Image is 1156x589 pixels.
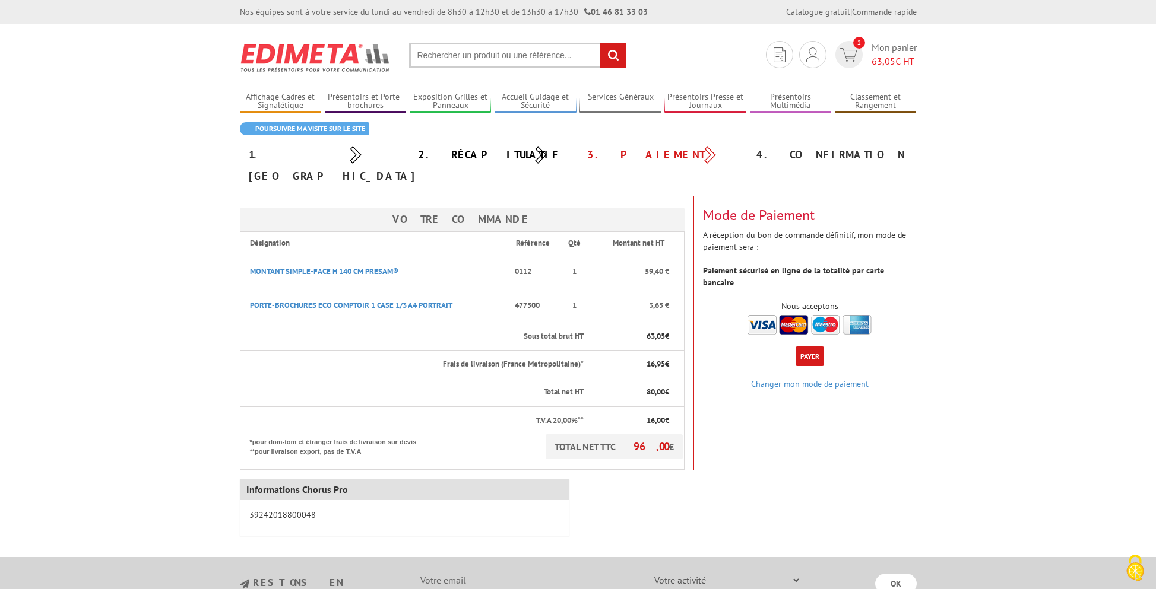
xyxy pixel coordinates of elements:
a: Poursuivre ma visite sur le site [240,122,369,135]
button: Cookies (fenêtre modale) [1114,549,1156,589]
h3: Mode de Paiement [703,208,917,223]
span: 2 [853,37,865,49]
a: 2. Récapitulatif [418,148,560,161]
div: 1. [GEOGRAPHIC_DATA] [240,144,409,187]
img: accepted.png [748,315,872,335]
a: Commande rapide [852,7,917,17]
span: 16,95 [647,359,665,369]
p: Désignation [250,238,501,249]
a: Affichage Cadres et Signalétique [240,92,322,112]
span: Mon panier [872,41,917,68]
h3: Votre Commande [240,208,685,231]
button: Payer [796,346,824,366]
p: T.V.A 20,00%** [250,415,584,426]
p: 477500 [511,294,555,317]
div: Nos équipes sont à votre service du lundi au vendredi de 8h30 à 12h30 et de 13h30 à 17h30 [240,6,648,18]
p: 1 [566,266,584,278]
span: 80,00 [647,387,665,397]
img: newsletter.jpg [240,579,249,589]
a: Présentoirs Presse et Journaux [664,92,746,112]
a: Exposition Grilles et Panneaux [410,92,492,112]
strong: 01 46 81 33 03 [584,7,648,17]
p: 1 [566,300,584,311]
p: *pour dom-tom et étranger frais de livraison sur devis **pour livraison export, pas de T.V.A [250,434,428,456]
a: PORTE-BROCHURES ECO COMPTOIR 1 CASE 1/3 A4 PORTRAIT [250,300,452,310]
img: devis rapide [840,48,857,62]
p: Référence [511,238,555,249]
div: 3. Paiement [578,144,748,165]
th: Frais de livraison (France Metropolitaine)* [240,350,585,378]
p: € [594,387,669,398]
p: Montant net HT [594,238,683,249]
a: Présentoirs Multimédia [750,92,832,112]
div: Nous acceptons [703,300,917,312]
p: Qté [566,238,584,249]
p: 3,65 € [594,300,669,311]
div: 4. Confirmation [748,144,917,165]
a: Classement et Rangement [835,92,917,112]
a: MONTANT SIMPLE-FACE H 140 CM PRESAM® [250,266,398,276]
img: devis rapide [806,47,819,62]
span: 16,00 [647,415,665,425]
a: Accueil Guidage et Sécurité [495,92,577,112]
th: Sous total brut HT [240,323,585,351]
strong: Paiement sécurisé en ligne de la totalité par carte bancaire [703,265,884,288]
img: Cookies (fenêtre modale) [1120,553,1150,583]
p: € [594,359,669,370]
img: Edimeta [240,36,391,79]
p: 59,40 € [594,266,669,278]
p: € [594,415,669,426]
span: 96,00 [634,440,669,453]
th: Total net HT [240,378,585,407]
a: Changer mon mode de paiement [751,378,869,389]
span: 63,05 [647,331,665,341]
a: devis rapide 2 Mon panier 63,05€ HT [832,41,917,68]
input: Rechercher un produit ou une référence... [409,43,626,68]
a: Présentoirs et Porte-brochures [325,92,407,112]
div: Informations Chorus Pro [240,479,569,500]
p: 0112 [511,260,555,284]
p: TOTAL NET TTC € [546,434,683,459]
span: 63,05 [872,55,895,67]
div: A réception du bon de commande définitif, mon mode de paiement sera : [694,196,926,337]
span: € HT [872,55,917,68]
div: | [786,6,917,18]
a: Services Généraux [579,92,661,112]
p: 39242018800048 [249,509,560,521]
p: € [594,331,669,342]
img: devis rapide [774,47,786,62]
a: Catalogue gratuit [786,7,850,17]
input: rechercher [600,43,626,68]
